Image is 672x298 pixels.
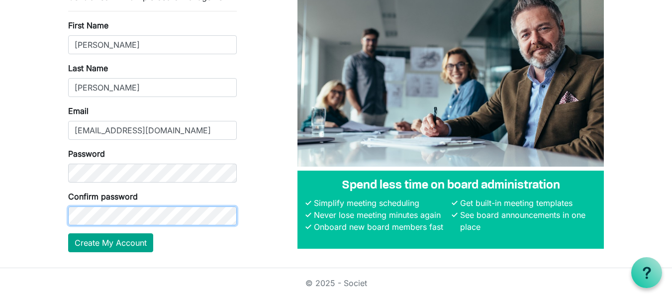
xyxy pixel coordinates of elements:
label: First Name [68,19,108,31]
button: Create My Account [68,233,153,252]
a: © 2025 - Societ [305,278,367,288]
label: Password [68,148,105,160]
h4: Spend less time on board administration [305,179,596,193]
label: Confirm password [68,191,138,202]
li: Simplify meeting scheduling [311,197,450,209]
label: Last Name [68,62,108,74]
li: Onboard new board members fast [311,221,450,233]
li: See board announcements in one place [458,209,596,233]
li: Never lose meeting minutes again [311,209,450,221]
li: Get built-in meeting templates [458,197,596,209]
label: Email [68,105,89,117]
